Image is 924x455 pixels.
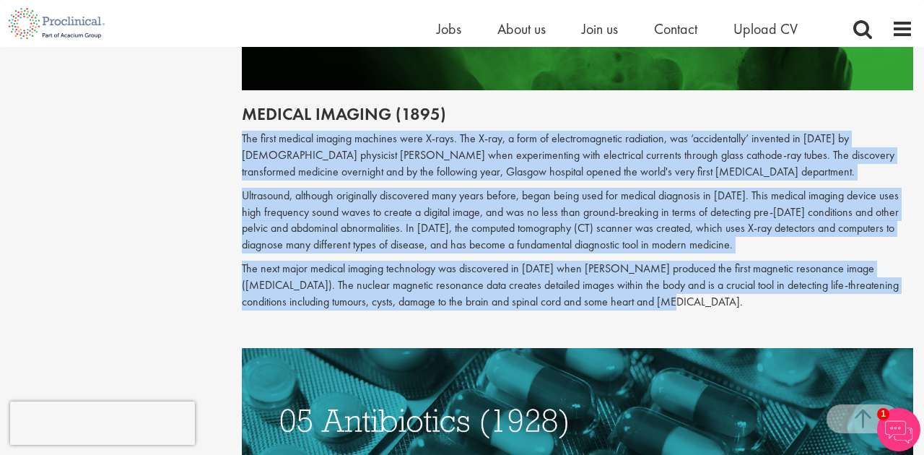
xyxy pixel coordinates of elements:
a: Join us [582,19,618,38]
span: 1 [877,408,889,420]
iframe: reCAPTCHA [10,402,195,445]
a: Upload CV [733,19,798,38]
a: Contact [654,19,697,38]
a: About us [497,19,546,38]
h2: Medical imaging (1895) [242,105,913,123]
p: The next major medical imaging technology was discovered in [DATE] when [PERSON_NAME] produced th... [242,261,913,311]
p: The first medical imaging machines were X-rays. The X-ray, a form of electromagnetic radiation, w... [242,131,913,181]
a: Jobs [437,19,461,38]
p: Ultrasound, although originally discovered many years before, began being used for medical diagno... [242,188,913,253]
img: Chatbot [877,408,920,451]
